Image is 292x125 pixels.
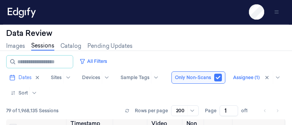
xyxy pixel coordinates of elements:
[6,42,25,50] a: Images
[260,105,283,116] nav: pagination
[135,107,168,114] p: Rows per page
[76,55,110,68] button: All Filters
[6,28,286,39] div: Data Review
[87,42,133,50] a: Pending Updates
[6,71,43,84] button: Dates
[241,107,253,114] span: of 1
[205,107,216,114] span: Page
[6,107,59,114] span: 79 of 1,968,135 Sessions
[18,74,32,81] span: Dates
[60,42,81,50] a: Catalog
[31,42,54,51] a: Sessions
[270,6,283,18] button: Toggle Navigation
[175,74,211,81] span: Only Non-Scans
